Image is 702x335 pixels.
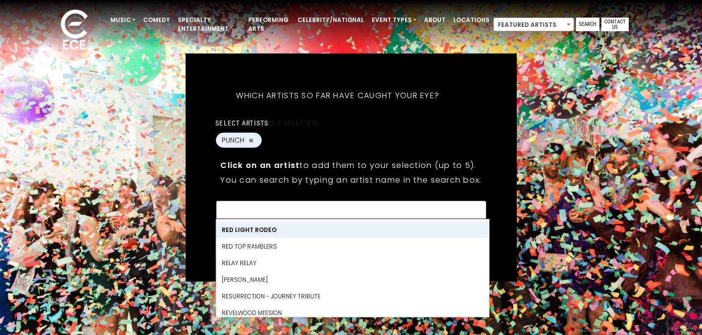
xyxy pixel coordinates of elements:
[244,12,294,37] a: Performing Arts
[216,238,489,255] li: Red Top Ramblers
[139,12,174,28] a: Comedy
[50,7,99,54] img: ece_new_logo_whitev2-1.png
[420,12,449,28] a: About
[576,18,599,31] a: Search
[222,207,480,216] textarea: Search
[174,12,244,37] a: Specialty Entertainment
[106,12,139,28] a: Music
[368,12,420,28] a: Event Types
[215,119,319,127] label: Select artists
[216,305,489,321] li: RevelWood Mission
[449,12,493,28] a: Locations
[222,135,244,146] span: PUNCH
[220,159,481,171] p: to add them to your selection (up to 5).
[294,12,368,28] a: Celebrity/National
[494,18,574,32] span: Featured Artists
[493,18,574,31] span: Featured Artists
[601,18,629,31] a: Contact Us
[220,160,299,171] strong: Click on an artist
[216,222,489,238] li: Red Light Rodeo
[215,78,460,113] h5: Which artists so far have caught your eye?
[268,119,319,127] span: (1/5 selected)
[247,136,255,145] button: Remove PUNCH
[216,272,489,288] li: [PERSON_NAME]
[216,288,489,305] li: Resurrection - Journey Tribute
[216,255,489,272] li: Relay Relay
[220,174,481,186] p: You can search by typing an artist name in the search box.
